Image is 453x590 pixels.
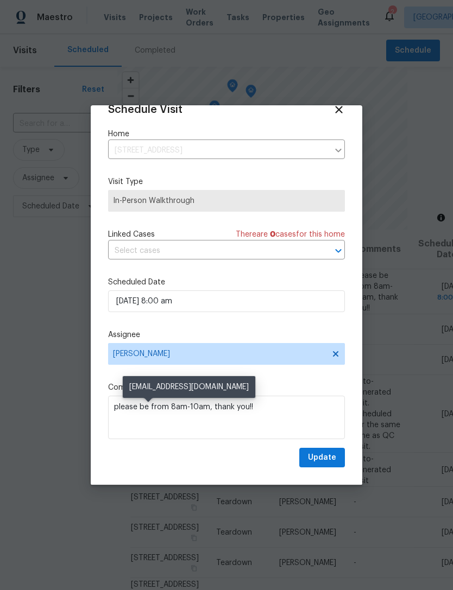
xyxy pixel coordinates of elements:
span: 0 [270,231,275,238]
span: Linked Cases [108,229,155,240]
button: Update [299,448,345,468]
span: Close [333,104,345,116]
span: There are case s for this home [236,229,345,240]
span: In-Person Walkthrough [113,195,340,206]
button: Open [331,243,346,258]
label: Assignee [108,329,345,340]
label: Home [108,129,345,139]
input: Enter in an address [108,142,329,159]
label: Scheduled Date [108,277,345,288]
span: Update [308,451,336,465]
label: Visit Type [108,176,345,187]
textarea: please be from 8am-10am, thank you!! [108,396,345,439]
span: [PERSON_NAME] [113,350,326,358]
input: Select cases [108,243,314,259]
div: [EMAIL_ADDRESS][DOMAIN_NAME] [123,376,255,398]
input: M/D/YYYY [108,290,345,312]
span: Schedule Visit [108,104,183,115]
label: Comments [108,382,345,393]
